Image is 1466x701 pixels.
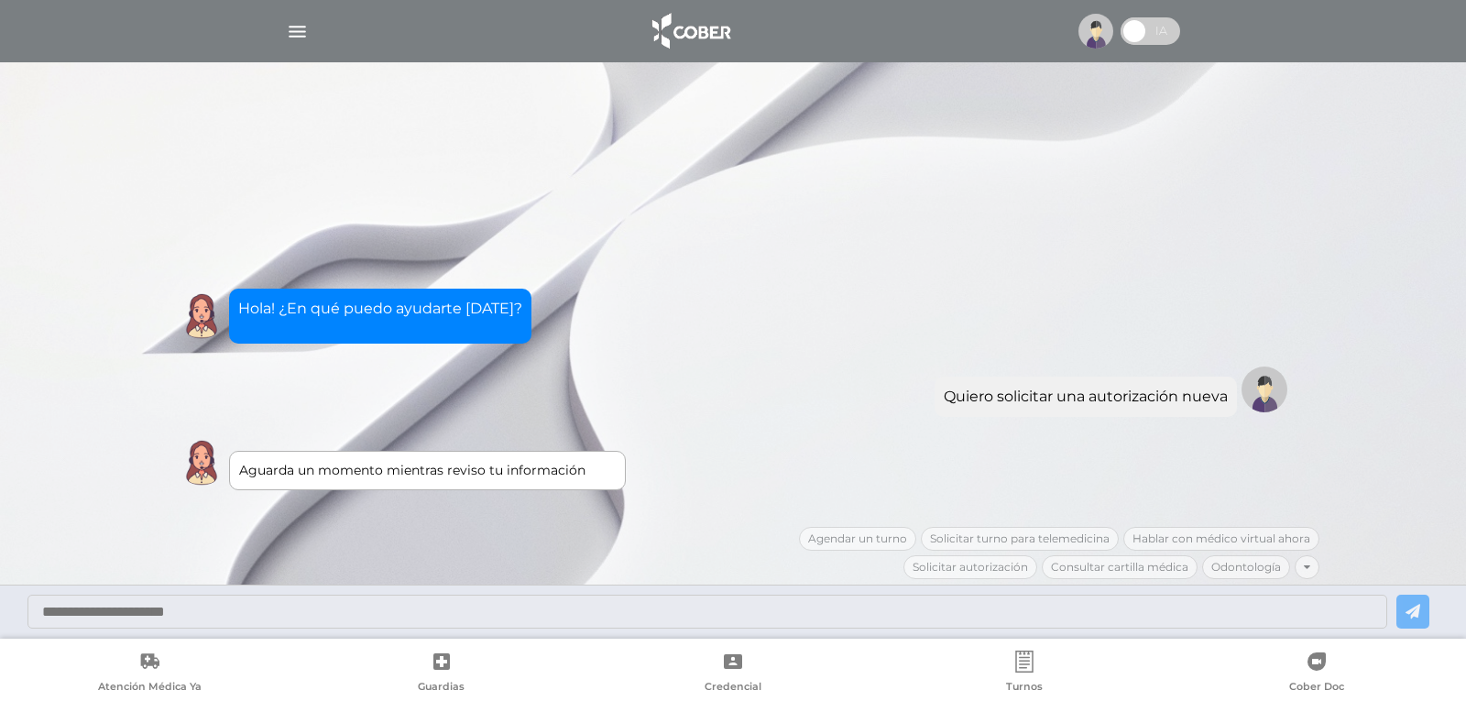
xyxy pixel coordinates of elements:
[642,9,738,53] img: logo_cober_home-white.png
[1006,680,1043,696] span: Turnos
[1289,680,1344,696] span: Cober Doc
[295,651,586,697] a: Guardias
[1242,367,1287,412] img: Tu imagen
[705,680,761,696] span: Credencial
[418,680,465,696] span: Guardias
[286,20,309,43] img: Cober_menu-lines-white.svg
[179,440,224,486] img: Cober IA
[238,298,522,320] p: Hola! ¿En qué puedo ayudarte [DATE]?
[4,651,295,697] a: Atención Médica Ya
[179,293,224,339] img: Cober IA
[587,651,879,697] a: Credencial
[1171,651,1462,697] a: Cober Doc
[1078,14,1113,49] img: profile-placeholder.svg
[239,461,616,480] div: Aguarda un momento mientras reviso tu información
[98,680,202,696] span: Atención Médica Ya
[944,386,1228,408] div: Quiero solicitar una autorización nueva
[879,651,1170,697] a: Turnos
